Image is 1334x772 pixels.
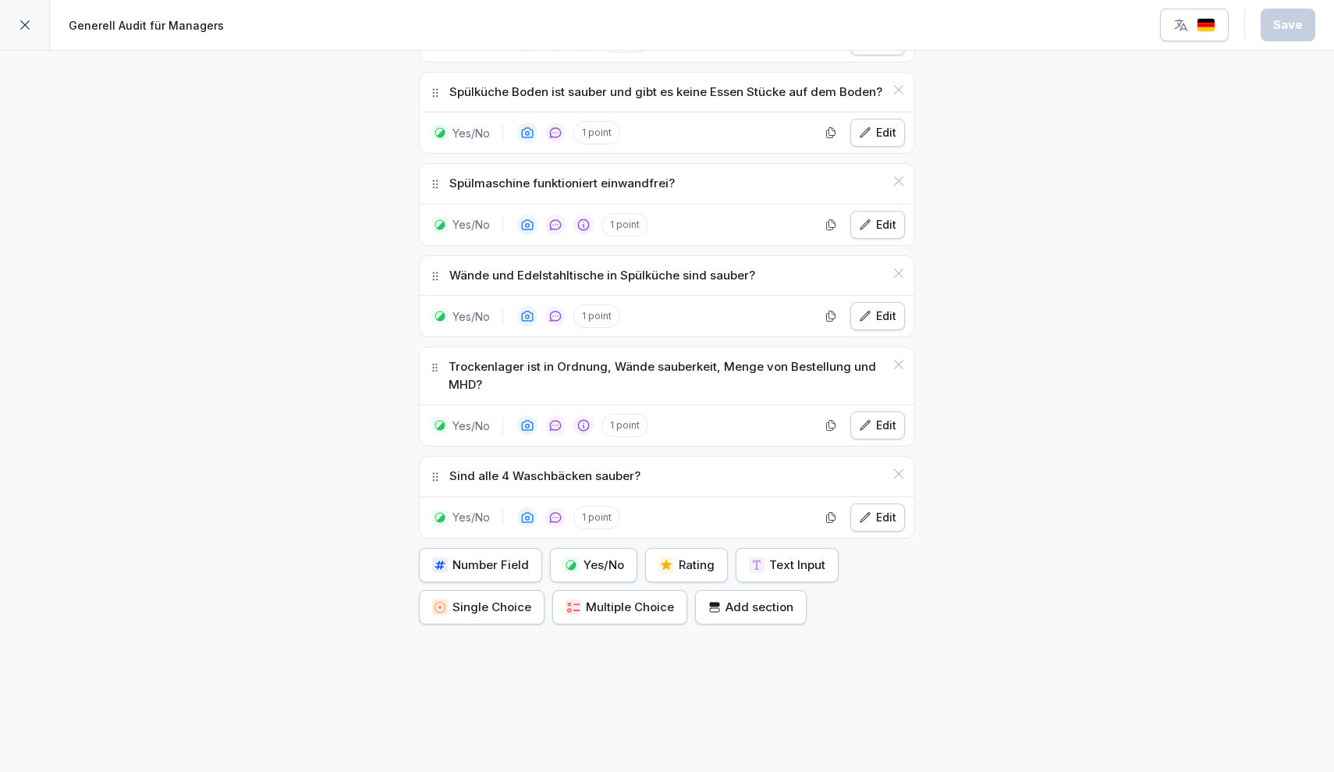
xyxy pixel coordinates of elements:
[449,267,755,285] p: Wände und Edelstahltische in Spülküche sind sauber?
[419,590,545,624] button: Single Choice
[452,216,490,233] p: Yes/No
[452,418,490,434] p: Yes/No
[850,411,905,439] button: Edit
[695,590,807,624] button: Add section
[859,417,896,434] div: Edit
[552,590,687,624] button: Multiple Choice
[601,414,648,437] p: 1 point
[449,84,882,101] p: Spülküche Boden ist sauber und gibt es keine Essen Stücke auf dem Boden?
[573,506,620,529] p: 1 point
[573,304,620,328] p: 1 point
[449,358,885,393] p: Trockenlager ist in Ordnung, Wände sauberkeit, Menge von Bestellung und MHD?
[419,548,542,582] button: Number Field
[566,599,674,616] div: Multiple Choice
[449,175,675,193] p: Spülmaschine funktioniert einwandfrei?
[708,599,793,616] div: Add section
[452,308,490,325] p: Yes/No
[859,124,896,141] div: Edit
[69,17,224,34] p: Generell Audit für Managers
[850,302,905,330] button: Edit
[850,503,905,532] button: Edit
[573,121,620,144] p: 1 point
[749,557,825,574] div: Text Input
[850,211,905,239] button: Edit
[432,599,531,616] div: Single Choice
[859,509,896,526] div: Edit
[736,548,839,582] button: Text Input
[449,468,640,486] p: Sind alle 4 Waschbäcken sauber?
[1273,16,1303,34] div: Save
[859,308,896,325] div: Edit
[1197,18,1215,33] img: de.svg
[550,548,637,582] button: Yes/No
[452,125,490,141] p: Yes/No
[859,216,896,233] div: Edit
[645,548,728,582] button: Rating
[563,557,624,574] div: Yes/No
[432,557,529,574] div: Number Field
[452,509,490,525] p: Yes/No
[850,119,905,147] button: Edit
[601,213,648,237] p: 1 point
[658,557,715,574] div: Rating
[1261,9,1315,41] button: Save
